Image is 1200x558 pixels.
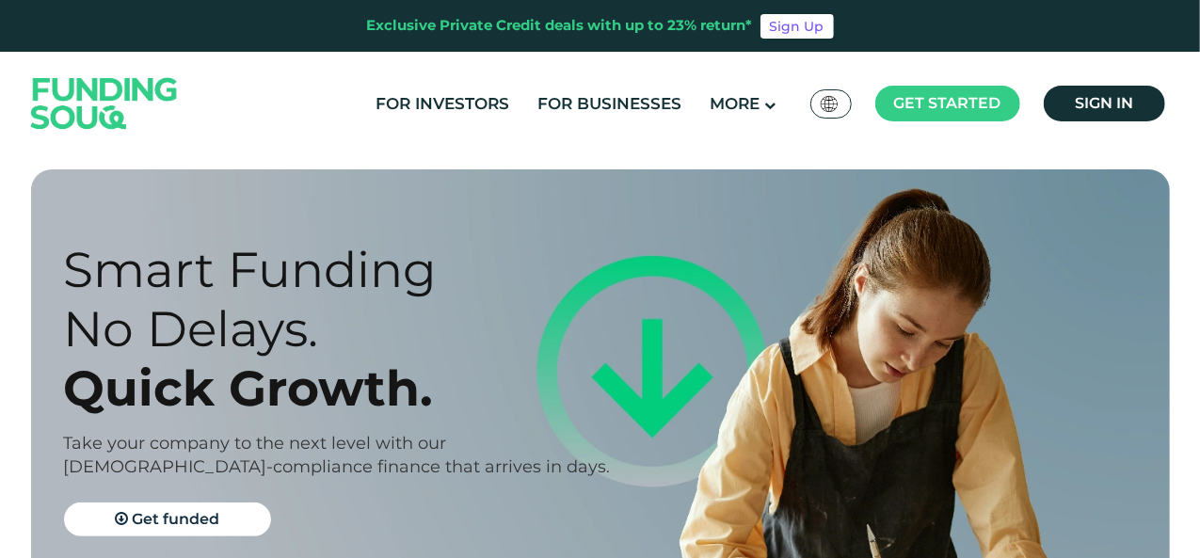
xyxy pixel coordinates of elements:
img: SA Flag [821,96,838,112]
div: Smart Funding [64,240,633,299]
div: Take your company to the next level with our [64,432,633,455]
img: Logo [12,56,197,151]
a: For Investors [371,88,514,120]
div: Exclusive Private Credit deals with up to 23% return* [367,15,753,37]
a: Sign in [1044,86,1165,121]
span: More [710,94,760,113]
a: For Businesses [533,88,686,120]
div: No Delays. [64,299,633,359]
span: Get funded [132,510,219,528]
div: Quick Growth. [64,359,633,418]
span: Get started [894,94,1001,112]
span: Sign in [1075,94,1133,112]
a: Sign Up [760,14,834,39]
div: [DEMOGRAPHIC_DATA]-compliance finance that arrives in days. [64,455,633,479]
a: Get funded [64,502,271,536]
